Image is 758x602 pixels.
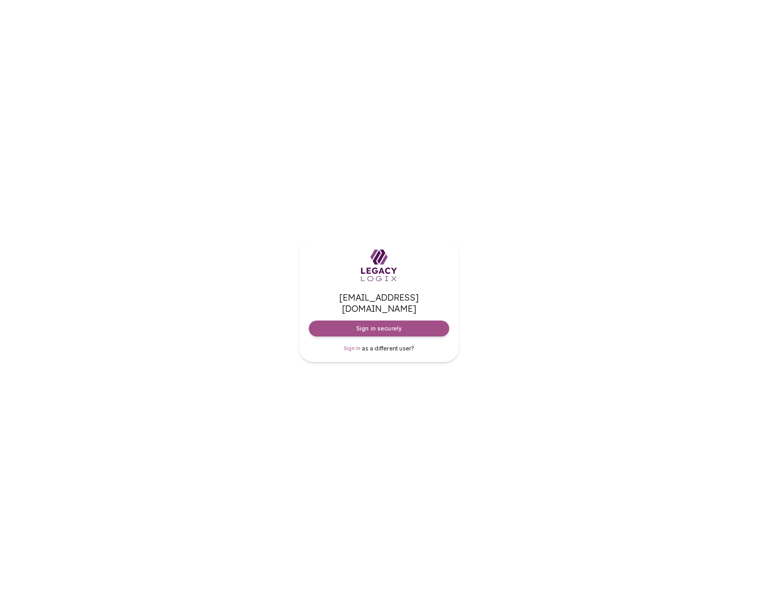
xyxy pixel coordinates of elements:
span: Sign in [344,345,361,351]
span: as a different user? [362,345,414,352]
button: Sign in securely [309,321,449,336]
a: Sign in [344,344,361,352]
span: [EMAIL_ADDRESS][DOMAIN_NAME] [309,292,449,314]
span: Sign in securely [356,325,402,332]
